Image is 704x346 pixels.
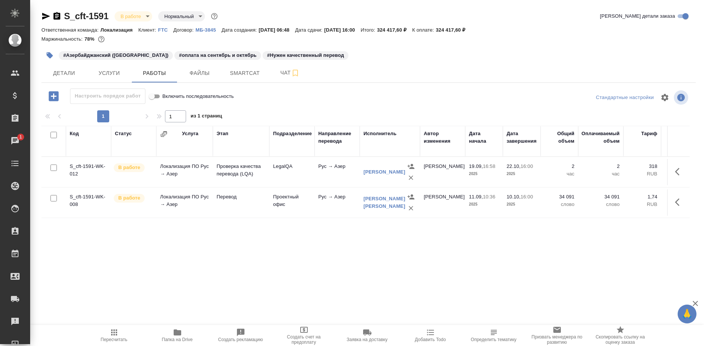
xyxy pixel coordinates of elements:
td: [PERSON_NAME] [420,189,465,216]
p: МБ-3845 [195,27,221,33]
button: Добавить тэг [41,47,58,64]
span: Детали [46,69,82,78]
p: 16:00 [521,163,533,169]
button: Доп статусы указывают на важность/срочность заказа [209,11,219,21]
a: S_cft-1591 [64,11,108,21]
a: 1 [2,131,28,150]
p: #Нужен качественный перевод [267,52,344,59]
p: Проверка качества перевода (LQA) [217,163,266,178]
p: 59 318,34 [665,193,699,201]
p: Ответственная команда: [41,27,101,33]
p: 34 091 [544,193,574,201]
p: Перевод [217,193,266,201]
p: FTC [158,27,174,33]
span: Smartcat [227,69,263,78]
p: #Азербайджанский ([GEOGRAPHIC_DATA]) [63,52,168,59]
p: час [544,170,574,178]
div: Исполнитель выполняет работу [113,163,153,173]
div: Подразделение [273,130,312,137]
a: [PERSON_NAME] [PERSON_NAME] [363,196,405,209]
button: Добавить работу [43,88,64,104]
span: Чат [272,68,308,78]
div: Исполнитель выполняет работу [113,193,153,203]
p: Дата сдачи: [295,27,324,33]
p: 318 [627,163,657,170]
p: Маржинальность: [41,36,84,42]
div: Дата завершения [507,130,537,145]
p: RUB [627,170,657,178]
p: 16:58 [483,163,495,169]
p: час [582,170,620,178]
div: Услуга [182,130,198,137]
button: Сгруппировать [160,130,168,138]
p: К оплате: [412,27,436,33]
td: S_cft-1591-WK-012 [66,159,111,185]
p: 10.10, [507,194,521,200]
p: #оплата на сентябрь и октябрь [179,52,257,59]
div: Автор изменения [424,130,461,145]
span: 1 [15,133,26,141]
button: Здесь прячутся важные кнопки [670,163,689,181]
td: Проектный офис [269,189,315,216]
div: split button [594,92,656,104]
button: Нормальный [162,13,196,20]
span: Посмотреть информацию [674,90,690,105]
button: Удалить [405,203,417,214]
span: 🙏 [681,306,693,322]
p: 636 [665,163,699,170]
p: 324 417,60 ₽ [377,27,412,33]
a: FTC [158,26,174,33]
p: 22.10, [507,163,521,169]
p: RUB [627,201,657,208]
button: Удалить [405,172,417,183]
button: Назначить [405,191,417,203]
div: Дата начала [469,130,499,145]
a: [PERSON_NAME] [363,169,405,175]
p: 34 091 [582,193,620,201]
button: В работе [118,13,143,20]
div: Оплачиваемый объем [582,130,620,145]
p: 2 [582,163,620,170]
span: Файлы [182,69,218,78]
a: МБ-3845 [195,26,221,33]
p: В работе [118,164,140,171]
p: Дата создания: [221,27,258,33]
p: 11.09, [469,194,483,200]
p: 2025 [469,201,499,208]
div: Направление перевода [318,130,356,145]
p: [DATE] 16:00 [324,27,361,33]
button: 🙏 [678,305,696,323]
div: Исполнитель [363,130,397,137]
span: оплата на сентябрь и октябрь [174,52,262,58]
p: В работе [118,194,140,202]
div: Тариф [641,130,657,137]
p: 2025 [469,170,499,178]
div: Этап [217,130,228,137]
div: В работе [115,11,152,21]
p: RUB [665,201,699,208]
p: 78% [84,36,96,42]
span: Услуги [91,69,127,78]
p: слово [582,201,620,208]
td: Рус → Азер [315,159,360,185]
p: Итого: [360,27,377,33]
td: [PERSON_NAME] [420,159,465,185]
td: Рус → Азер [315,189,360,216]
td: LegalQA [269,159,315,185]
button: Скопировать ссылку [52,12,61,21]
p: 324 417,60 ₽ [436,27,471,33]
div: Статус [115,130,132,137]
p: 1,74 [627,193,657,201]
p: 10:36 [483,194,495,200]
td: Локализация ПО Рус → Азер [156,189,213,216]
p: Локализация [101,27,139,33]
div: В работе [158,11,205,21]
span: Настроить таблицу [656,88,674,107]
span: из 1 страниц [191,111,222,122]
td: S_cft-1591-WK-008 [66,189,111,216]
p: 2 [544,163,574,170]
svg: Подписаться [291,69,300,78]
p: 2025 [507,201,537,208]
p: RUB [665,170,699,178]
div: Общий объем [544,130,574,145]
